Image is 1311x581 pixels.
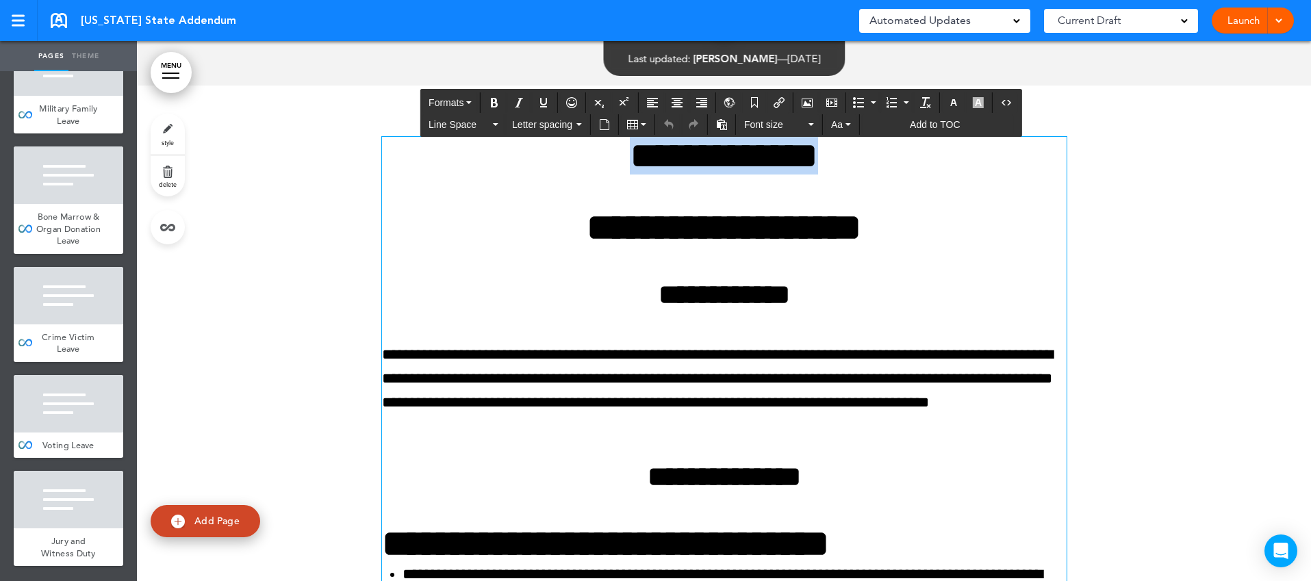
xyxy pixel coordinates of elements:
div: Insert/Edit global anchor link [718,92,741,113]
a: Add Page [151,505,260,537]
span: Voting Leave [42,439,94,451]
a: Military Family Leave [14,96,123,133]
a: style [151,114,185,155]
a: MENU [151,52,192,93]
span: Jury and Witness Duty [41,535,96,559]
div: — [628,53,820,64]
div: Insert document [593,114,616,135]
div: Redo [682,114,705,135]
div: Source code [995,92,1018,113]
div: Align right [690,92,713,113]
div: Open Intercom Messenger [1264,534,1297,567]
span: [DATE] [787,52,820,65]
span: Formats [429,97,463,108]
span: Aa [831,119,843,130]
div: Airmason image [795,92,819,113]
span: Line Space [429,118,490,131]
div: Anchor [743,92,766,113]
div: Italic [507,92,531,113]
span: Military Family Leave [39,103,98,127]
a: Crime Victim Leave [14,324,123,362]
span: Add to TOC [910,119,960,130]
span: Add Page [194,515,240,527]
div: Insert/edit media [820,92,843,113]
span: Crime Victim Leave [42,331,95,355]
span: Bone Marrow & Organ Donation Leave [36,211,101,246]
a: Launch [1222,8,1265,34]
div: Subscript [588,92,611,113]
span: Last updated: [628,52,690,65]
img: infinity_blue.svg [18,441,32,449]
div: Numbered list [881,92,913,113]
span: Font size [744,118,806,131]
img: add.svg [171,515,185,528]
span: Automated Updates [869,11,971,30]
span: [US_STATE] State Addendum [81,13,236,28]
div: Superscript [613,92,636,113]
span: Current Draft [1058,11,1121,30]
div: Bullet list [848,92,880,113]
img: infinity_blue.svg [18,339,32,346]
img: infinity_blue.svg [18,111,32,118]
img: infinity_blue.svg [18,225,32,233]
div: Insert/edit airmason link [767,92,791,113]
a: Voting Leave [14,432,123,459]
span: delete [159,180,177,188]
a: Jury and Witness Duty [14,528,123,566]
div: Align center [665,92,689,113]
a: delete [151,155,185,196]
div: Paste as text [710,114,733,135]
div: Table [621,114,652,135]
span: [PERSON_NAME] [693,52,777,65]
a: Theme [68,41,103,71]
a: Pages [34,41,68,71]
div: Underline [532,92,555,113]
div: Bold [483,92,506,113]
span: Letter spacing [512,118,574,131]
div: Align left [641,92,664,113]
a: Bone Marrow & Organ Donation Leave [14,204,123,254]
span: style [162,138,174,146]
div: Clear formatting [914,92,937,113]
div: Undo [657,114,680,135]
